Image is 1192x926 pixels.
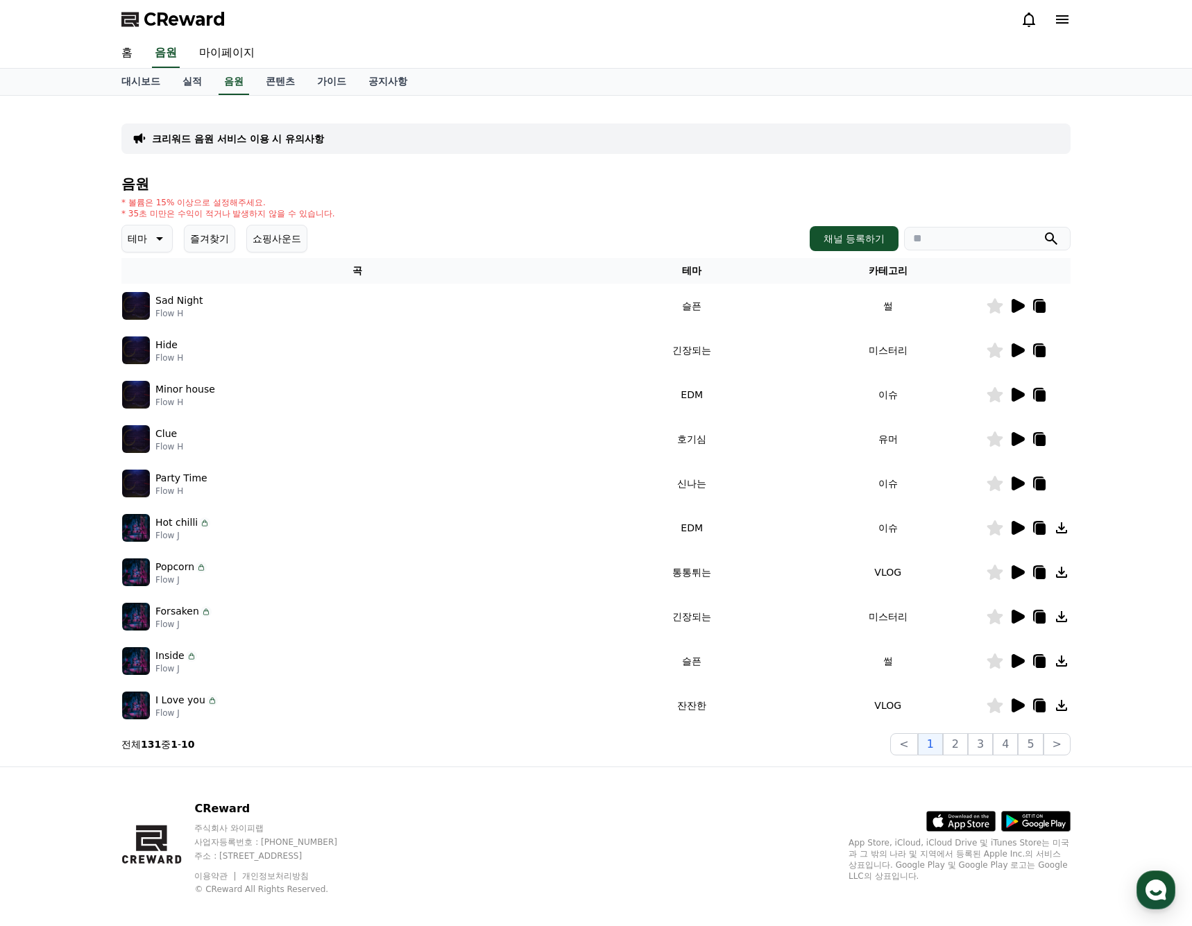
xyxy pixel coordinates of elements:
p: 전체 중 - [121,737,195,751]
a: 음원 [219,69,249,95]
img: music [122,381,150,409]
p: Clue [155,427,177,441]
td: EDM [594,506,790,550]
p: Hot chilli [155,515,198,530]
button: 4 [993,733,1018,755]
button: < [890,733,917,755]
p: Flow J [155,708,218,719]
td: VLOG [790,683,986,728]
p: 주소 : [STREET_ADDRESS] [194,850,364,861]
strong: 10 [181,739,194,750]
a: 가이드 [306,69,357,95]
button: > [1044,733,1071,755]
td: 썰 [790,284,986,328]
p: Flow J [155,574,207,585]
p: Flow J [155,530,210,541]
a: CReward [121,8,225,31]
td: 이슈 [790,372,986,417]
td: 통통튀는 [594,550,790,594]
p: Inside [155,649,185,663]
p: 테마 [128,229,147,248]
p: © CReward All Rights Reserved. [194,884,364,895]
button: 즐겨찾기 [184,225,235,252]
th: 곡 [121,258,594,284]
strong: 131 [141,739,161,750]
td: 미스터리 [790,328,986,372]
a: 실적 [171,69,213,95]
p: Flow H [155,441,183,452]
a: 공지사항 [357,69,418,95]
p: I Love you [155,693,205,708]
a: 음원 [152,39,180,68]
p: CReward [194,800,364,817]
td: 이슈 [790,506,986,550]
p: Party Time [155,471,207,486]
p: Flow H [155,486,207,497]
button: 채널 등록하기 [810,226,899,251]
img: music [122,425,150,453]
p: Sad Night [155,293,203,308]
p: Popcorn [155,560,194,574]
td: 슬픈 [594,639,790,683]
img: music [122,603,150,631]
p: * 볼륨은 15% 이상으로 설정해주세요. [121,197,335,208]
a: 홈 [110,39,144,68]
img: music [122,647,150,675]
p: App Store, iCloud, iCloud Drive 및 iTunes Store는 미국과 그 밖의 나라 및 지역에서 등록된 Apple Inc.의 서비스 상표입니다. Goo... [849,837,1071,882]
button: 테마 [121,225,173,252]
img: music [122,336,150,364]
img: music [122,470,150,497]
button: 2 [943,733,968,755]
img: music [122,292,150,320]
button: 1 [918,733,943,755]
button: 3 [968,733,993,755]
td: 썰 [790,639,986,683]
img: music [122,514,150,542]
th: 테마 [594,258,790,284]
td: 이슈 [790,461,986,506]
button: 쇼핑사운드 [246,225,307,252]
span: CReward [144,8,225,31]
td: 호기심 [594,417,790,461]
img: music [122,692,150,719]
a: 대시보드 [110,69,171,95]
p: Flow J [155,663,197,674]
a: 개인정보처리방침 [242,871,309,881]
td: 신나는 [594,461,790,506]
strong: 1 [171,739,178,750]
p: Hide [155,338,178,352]
button: 5 [1018,733,1043,755]
p: * 35초 미만은 수익이 적거나 발생하지 않을 수 있습니다. [121,208,335,219]
p: 사업자등록번호 : [PHONE_NUMBER] [194,837,364,848]
td: 유머 [790,417,986,461]
td: VLOG [790,550,986,594]
p: Flow H [155,352,183,363]
td: 긴장되는 [594,594,790,639]
p: Flow J [155,619,212,630]
td: 미스터리 [790,594,986,639]
h4: 음원 [121,176,1071,191]
a: 마이페이지 [188,39,266,68]
td: 슬픈 [594,284,790,328]
img: music [122,558,150,586]
td: 잔잔한 [594,683,790,728]
p: Flow H [155,308,203,319]
p: Minor house [155,382,215,397]
td: EDM [594,372,790,417]
th: 카테고리 [790,258,986,284]
a: 콘텐츠 [255,69,306,95]
p: 주식회사 와이피랩 [194,823,364,834]
td: 긴장되는 [594,328,790,372]
p: Forsaken [155,604,199,619]
p: Flow H [155,397,215,408]
a: 이용약관 [194,871,238,881]
a: 크리워드 음원 서비스 이용 시 유의사항 [152,132,324,146]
